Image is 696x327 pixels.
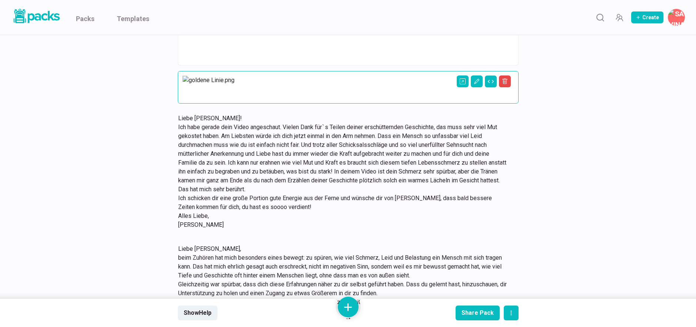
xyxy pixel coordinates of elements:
img: Packs logo [11,7,61,25]
button: Search [593,10,607,25]
button: Delete asset [499,75,511,87]
button: ShowHelp [178,306,217,320]
button: Manage Team Invites [612,10,627,25]
button: Create Pack [631,11,663,23]
button: Savina Tilmann [668,9,685,26]
a: Packs logo [11,7,61,27]
button: Open external link [457,75,469,87]
p: Liebe [PERSON_NAME]! Ich habe gerade dein Video angeschaut. Vielen Dank fürˋs Teilen deiner ersch... [178,114,509,229]
button: Share Pack [456,306,500,320]
img: goldene Linie.png [183,76,514,99]
div: Share Pack [462,309,494,316]
button: actions [504,306,519,320]
button: Edit asset [471,75,483,87]
button: Change view [485,75,497,87]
